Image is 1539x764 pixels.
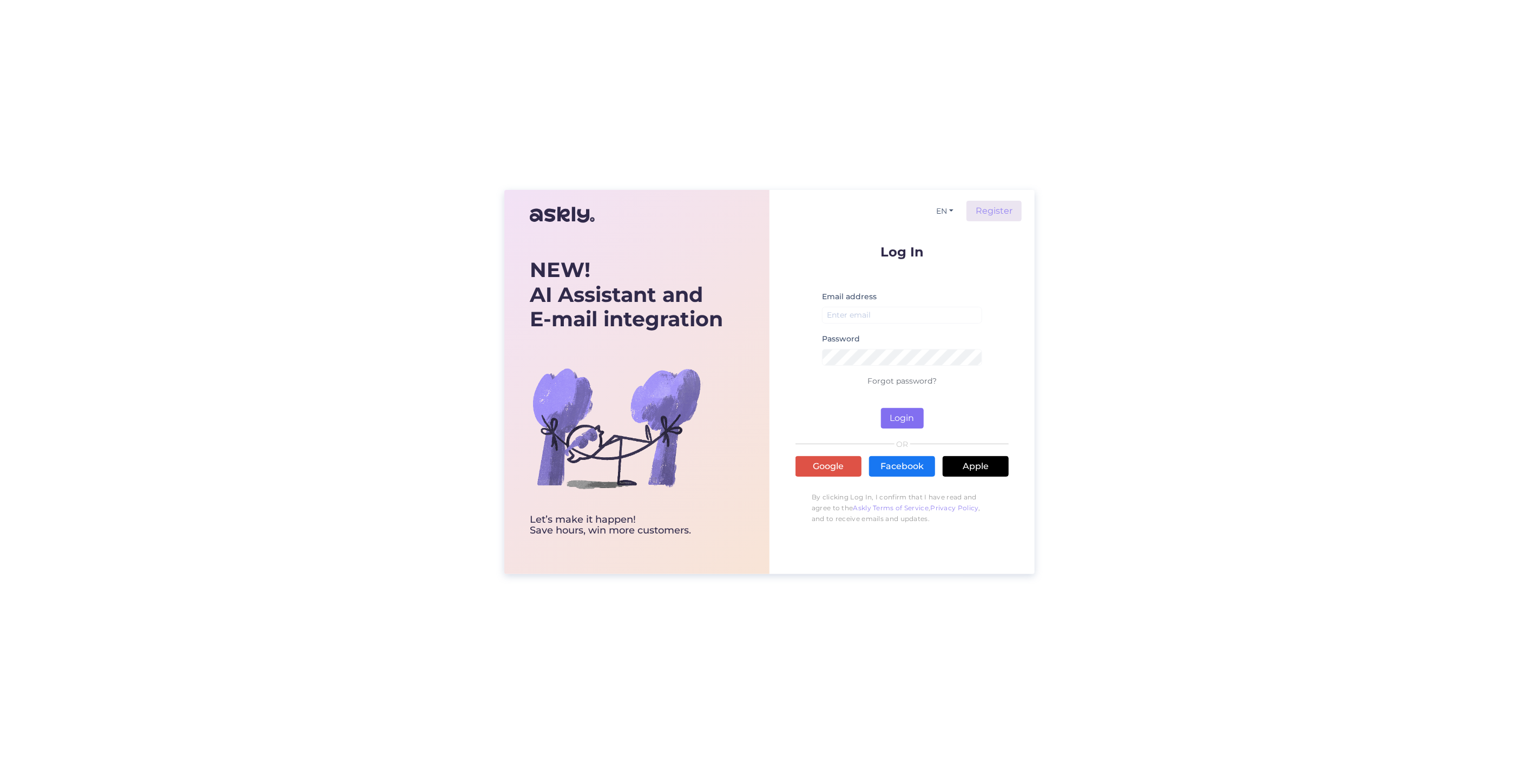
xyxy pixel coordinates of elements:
div: AI Assistant and E-mail integration [530,258,723,332]
div: Let’s make it happen! Save hours, win more customers. [530,515,723,536]
a: Register [966,201,1022,221]
b: NEW! [530,257,590,282]
a: Google [795,456,861,477]
p: Log In [795,245,1009,259]
button: EN [932,203,958,219]
input: Enter email [822,307,982,324]
a: Apple [943,456,1009,477]
a: Facebook [869,456,935,477]
a: Askly Terms of Service [853,504,929,512]
img: bg-askly [530,341,703,515]
img: Askly [530,202,595,228]
a: Privacy Policy [931,504,979,512]
label: Email address [822,291,877,302]
label: Password [822,333,860,345]
span: OR [895,440,910,448]
p: By clicking Log In, I confirm that I have read and agree to the , , and to receive emails and upd... [795,486,1009,530]
a: Forgot password? [867,376,937,386]
button: Login [881,408,924,429]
